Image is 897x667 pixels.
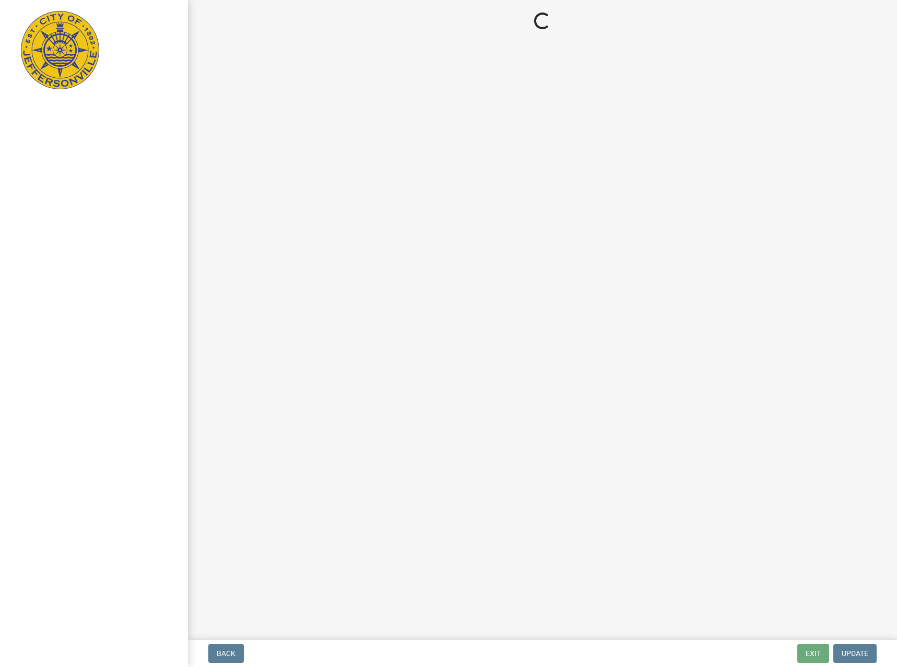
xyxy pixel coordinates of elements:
[217,649,235,658] span: Back
[842,649,868,658] span: Update
[797,644,829,663] button: Exit
[208,644,244,663] button: Back
[833,644,877,663] button: Update
[21,11,99,89] img: City of Jeffersonville, Indiana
